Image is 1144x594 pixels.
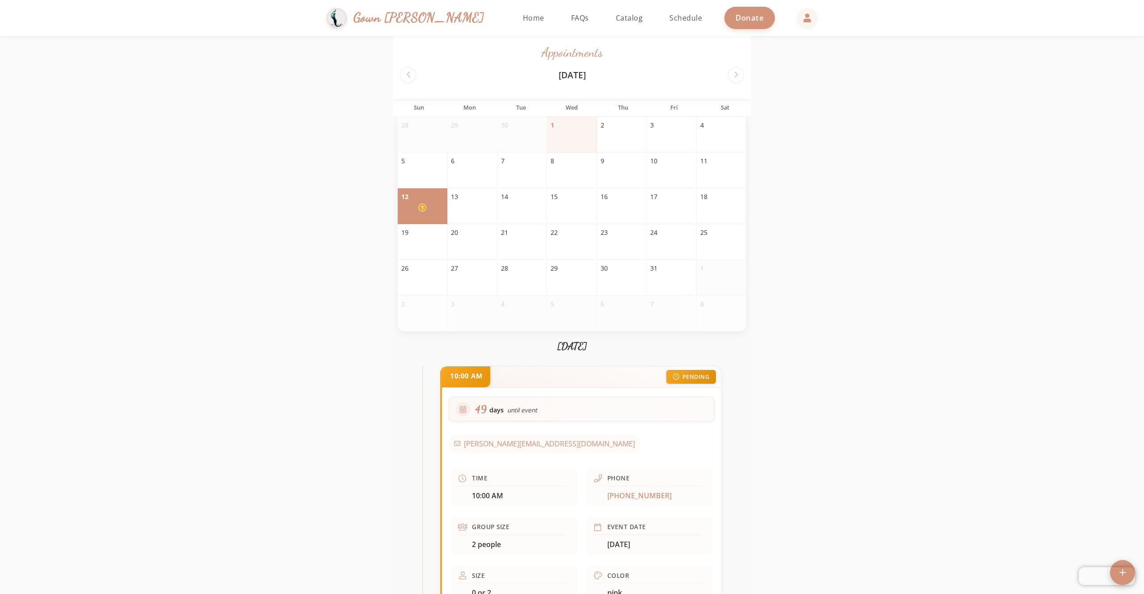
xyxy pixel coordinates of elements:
[421,204,424,212] span: 1
[401,228,443,238] div: 19
[442,366,490,387] div: 10:00 AM
[501,263,543,273] div: 28
[597,103,648,112] div: Thu
[700,263,742,273] div: 1
[353,8,484,27] span: Gown [PERSON_NAME]
[472,474,488,483] div: Time
[451,120,493,130] div: 29
[507,406,537,415] span: until event
[650,263,692,273] div: 31
[650,299,692,309] div: 7
[700,228,742,238] div: 25
[650,156,692,166] div: 10
[616,13,643,23] span: Catalog
[601,299,643,309] div: 6
[601,120,643,130] div: 2
[401,120,443,130] div: 28
[501,299,543,309] div: 4
[700,299,742,309] div: 8
[327,8,347,28] img: Gown Gmach Logo
[501,192,543,202] div: 14
[551,228,593,238] div: 22
[401,192,443,202] div: 12
[601,156,643,166] div: 9
[401,156,443,166] div: 5
[401,299,443,309] div: 2
[472,539,501,549] span: 2 people
[607,539,630,549] span: [DATE]
[650,120,692,130] div: 3
[601,263,643,273] div: 30
[547,103,597,112] div: Wed
[666,370,716,384] div: PENDING
[451,263,493,273] div: 27
[472,571,485,580] div: Size
[700,103,751,112] div: Sat
[400,45,744,60] h1: Appointments
[496,103,547,112] div: Tue
[422,340,722,352] h3: [DATE]
[700,156,742,166] div: 11
[451,156,493,166] div: 6
[607,571,630,580] div: Color
[444,103,495,112] div: Mon
[607,474,630,483] div: Phone
[501,156,543,166] div: 7
[451,228,493,238] div: 20
[648,103,699,112] div: Fri
[736,13,764,23] span: Donate
[501,228,543,238] div: 21
[700,192,742,202] div: 18
[451,192,493,202] div: 13
[650,228,692,238] div: 24
[551,120,593,130] div: 1
[393,103,444,112] div: Sun
[724,7,775,29] a: Donate
[472,491,503,501] span: 10:00 AM
[700,120,742,130] div: 4
[559,70,586,80] h2: [DATE]
[571,13,589,23] span: FAQs
[401,263,443,273] div: 26
[1079,567,1135,585] iframe: Chatra live chat
[551,156,593,166] div: 8
[607,522,646,531] div: Event date
[472,522,509,531] div: Group size
[669,13,702,23] span: Schedule
[475,402,487,417] span: 49
[551,263,593,273] div: 29
[650,192,692,202] div: 17
[551,299,593,309] div: 5
[551,192,593,202] div: 15
[327,6,493,30] a: Gown [PERSON_NAME]
[449,435,640,453] a: [PERSON_NAME][EMAIL_ADDRESS][DOMAIN_NAME]
[601,228,643,238] div: 23
[489,405,504,415] span: days
[601,192,643,202] div: 16
[523,13,544,23] span: Home
[501,120,543,130] div: 30
[451,299,493,309] div: 3
[607,491,672,501] a: [PHONE_NUMBER]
